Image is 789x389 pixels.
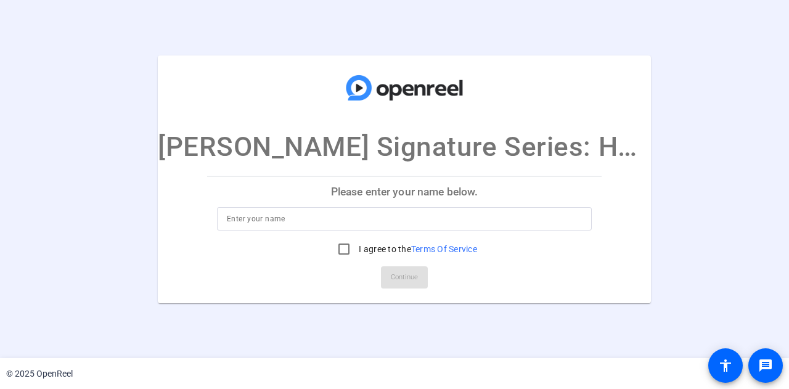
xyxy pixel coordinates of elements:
[6,367,73,380] div: © 2025 OpenReel
[411,244,477,254] a: Terms Of Service
[356,243,477,255] label: I agree to the
[207,177,602,207] p: Please enter your name below.
[158,126,651,167] p: [PERSON_NAME] Signature Series: HR Sym
[758,358,773,373] mat-icon: message
[718,358,733,373] mat-icon: accessibility
[227,211,582,226] input: Enter your name
[343,67,466,108] img: company-logo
